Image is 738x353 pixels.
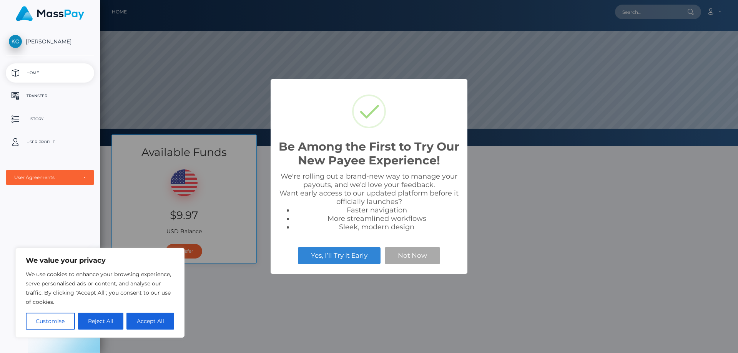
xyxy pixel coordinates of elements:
[278,140,460,167] h2: Be Among the First to Try Our New Payee Experience!
[294,214,460,223] li: More streamlined workflows
[9,67,91,79] p: Home
[294,206,460,214] li: Faster navigation
[9,136,91,148] p: User Profile
[14,174,77,181] div: User Agreements
[26,256,174,265] p: We value your privacy
[9,113,91,125] p: History
[26,313,75,330] button: Customise
[15,248,184,338] div: We value your privacy
[278,172,460,231] div: We're rolling out a brand-new way to manage your payouts, and we’d love your feedback. Want early...
[126,313,174,330] button: Accept All
[78,313,124,330] button: Reject All
[6,38,94,45] span: [PERSON_NAME]
[16,6,84,21] img: MassPay
[385,247,440,264] button: Not Now
[294,223,460,231] li: Sleek, modern design
[9,90,91,102] p: Transfer
[26,270,174,307] p: We use cookies to enhance your browsing experience, serve personalised ads or content, and analys...
[298,247,381,264] button: Yes, I’ll Try It Early
[6,170,94,185] button: User Agreements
